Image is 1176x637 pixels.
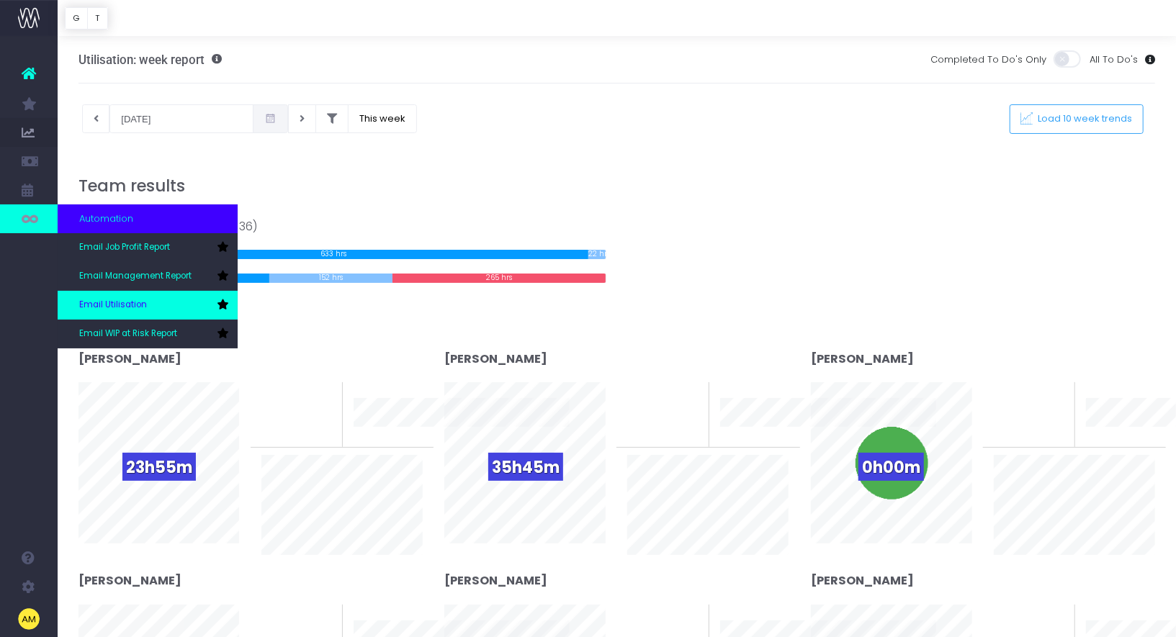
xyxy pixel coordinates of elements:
[78,250,588,259] div: 633 hrs
[308,605,331,628] span: 0%
[1010,104,1144,134] button: Load 10 week trends
[58,320,238,348] a: Email WIP at Risk Report
[1090,53,1138,67] span: All To Do's
[68,201,617,283] div: Target: Logged time:
[65,7,88,30] button: G
[627,406,686,420] span: To last week
[58,262,238,291] a: Email Management Report
[79,241,170,254] span: Email Job Profit Report
[811,572,914,589] strong: [PERSON_NAME]
[674,605,698,628] span: 0%
[78,572,181,589] strong: [PERSON_NAME]
[994,406,1053,420] span: To last week
[18,608,40,630] img: images/default_profile_image.png
[79,299,147,312] span: Email Utilisation
[930,53,1046,67] span: Completed To Do's Only
[78,351,181,367] strong: [PERSON_NAME]
[79,327,177,340] span: Email WIP at Risk Report
[811,351,914,367] strong: [PERSON_NAME]
[858,453,924,481] span: 0h00m
[79,212,133,226] span: Automation
[444,572,547,589] strong: [PERSON_NAME]
[261,406,320,420] span: To last week
[348,104,417,133] button: This week
[588,250,606,259] div: 22 hrs
[488,453,563,481] span: 35h45m
[720,430,785,445] span: 10 week trend
[78,326,1156,345] h3: Individual results
[1086,430,1151,445] span: 10 week trend
[1040,605,1064,628] span: 0%
[122,453,196,481] span: 23h55m
[87,7,108,30] button: T
[1040,382,1064,406] span: 0%
[78,201,606,236] div: Team effort from [DATE] to [DATE] (week 36)
[674,382,698,406] span: 0%
[58,291,238,320] a: Email Utilisation
[79,270,192,283] span: Email Management Report
[58,233,238,262] a: Email Job Profit Report
[444,351,547,367] strong: [PERSON_NAME]
[1033,113,1133,125] span: Load 10 week trends
[78,53,222,67] h3: Utilisation: week report
[354,430,418,445] span: 10 week trend
[78,176,1156,196] h3: Team results
[308,382,331,406] span: 0%
[65,7,108,30] div: Vertical button group
[269,274,392,283] div: 152 hrs
[392,274,606,283] div: 265 hrs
